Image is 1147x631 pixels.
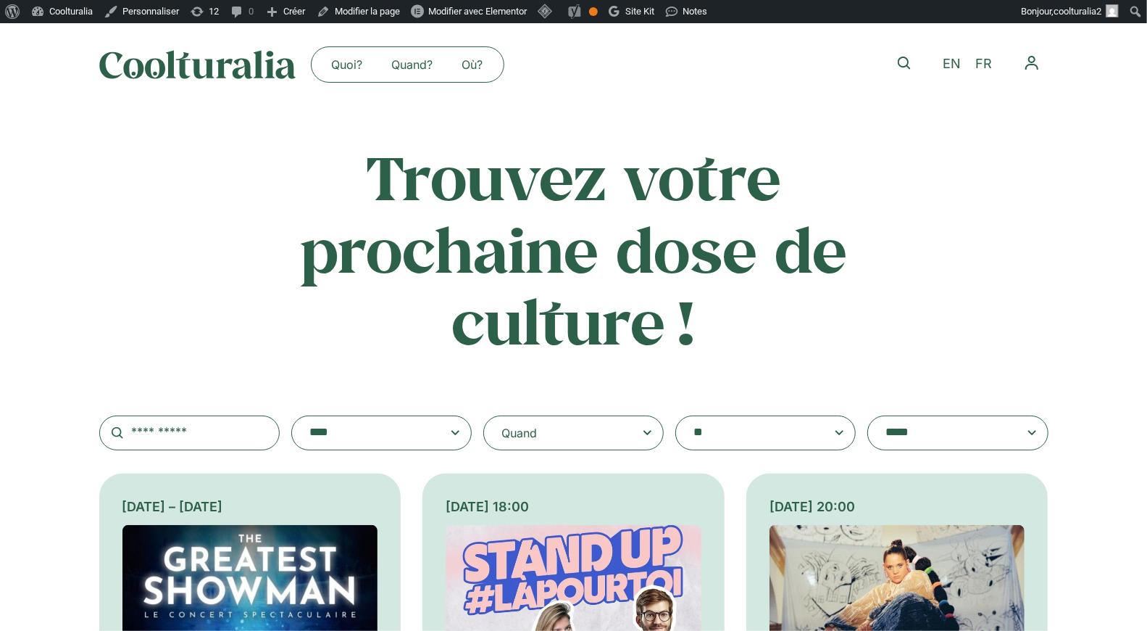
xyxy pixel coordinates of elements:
[122,497,378,516] div: [DATE] – [DATE]
[1015,46,1048,80] button: Permuter le menu
[317,53,378,76] a: Quoi?
[501,424,537,442] div: Quand
[943,57,961,72] span: EN
[589,7,598,16] div: OK
[1054,6,1101,17] span: coolturalia2
[968,54,999,75] a: FR
[885,423,1001,443] textarea: Search
[625,6,654,17] span: Site Kit
[935,54,968,75] a: EN
[446,497,701,516] div: [DATE] 18:00
[975,57,992,72] span: FR
[309,423,425,443] textarea: Search
[1015,46,1048,80] nav: Menu
[378,53,448,76] a: Quand?
[289,141,859,358] h2: Trouvez votre prochaine dose de culture !
[317,53,498,76] nav: Menu
[693,423,809,443] textarea: Search
[428,6,527,17] span: Modifier avec Elementor
[448,53,498,76] a: Où?
[769,497,1025,516] div: [DATE] 20:00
